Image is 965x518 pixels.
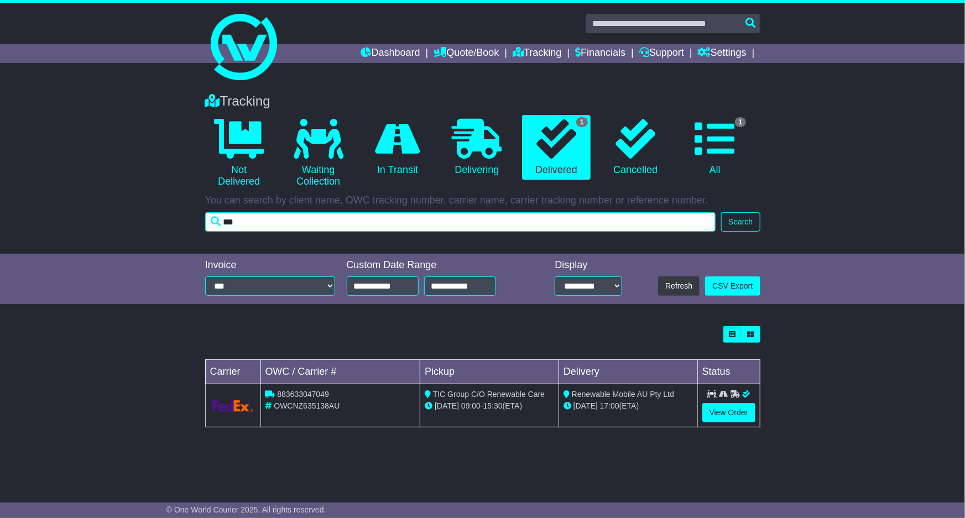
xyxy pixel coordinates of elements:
a: In Transit [363,115,431,180]
a: Support [639,44,684,63]
a: 1 Delivered [522,115,590,180]
div: (ETA) [564,400,693,412]
a: Not Delivered [205,115,273,192]
a: Dashboard [361,44,420,63]
div: - (ETA) [425,400,554,412]
span: 17:00 [600,401,619,410]
span: 1 [576,117,588,127]
a: Waiting Collection [284,115,352,192]
a: Financials [575,44,625,63]
td: OWC / Carrier # [260,360,420,384]
img: GetCarrierServiceLogo [212,400,254,412]
td: Status [697,360,760,384]
button: Refresh [658,276,700,296]
a: CSV Export [705,276,760,296]
span: Renewable Mobile AU Pty Ltd [572,390,674,399]
a: 1 All [681,115,749,180]
td: Delivery [559,360,697,384]
div: Invoice [205,259,336,271]
span: © One World Courier 2025. All rights reserved. [166,505,326,514]
div: Custom Date Range [347,259,524,271]
a: Cancelled [602,115,670,180]
a: Settings [698,44,747,63]
div: Tracking [200,93,766,109]
a: Quote/Book [434,44,499,63]
span: [DATE] [435,401,459,410]
button: Search [721,212,760,232]
a: Delivering [443,115,511,180]
span: [DATE] [573,401,598,410]
a: View Order [702,403,755,422]
span: OWCNZ635138AU [274,401,340,410]
td: Carrier [205,360,260,384]
div: Display [555,259,622,271]
span: 883633047049 [277,390,328,399]
span: 1 [735,117,747,127]
span: 15:30 [483,401,503,410]
span: 09:00 [461,401,481,410]
p: You can search by client name, OWC tracking number, carrier name, carrier tracking number or refe... [205,195,760,207]
a: Tracking [513,44,561,63]
td: Pickup [420,360,559,384]
span: TIC Group C/O Renewable Care [433,390,545,399]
